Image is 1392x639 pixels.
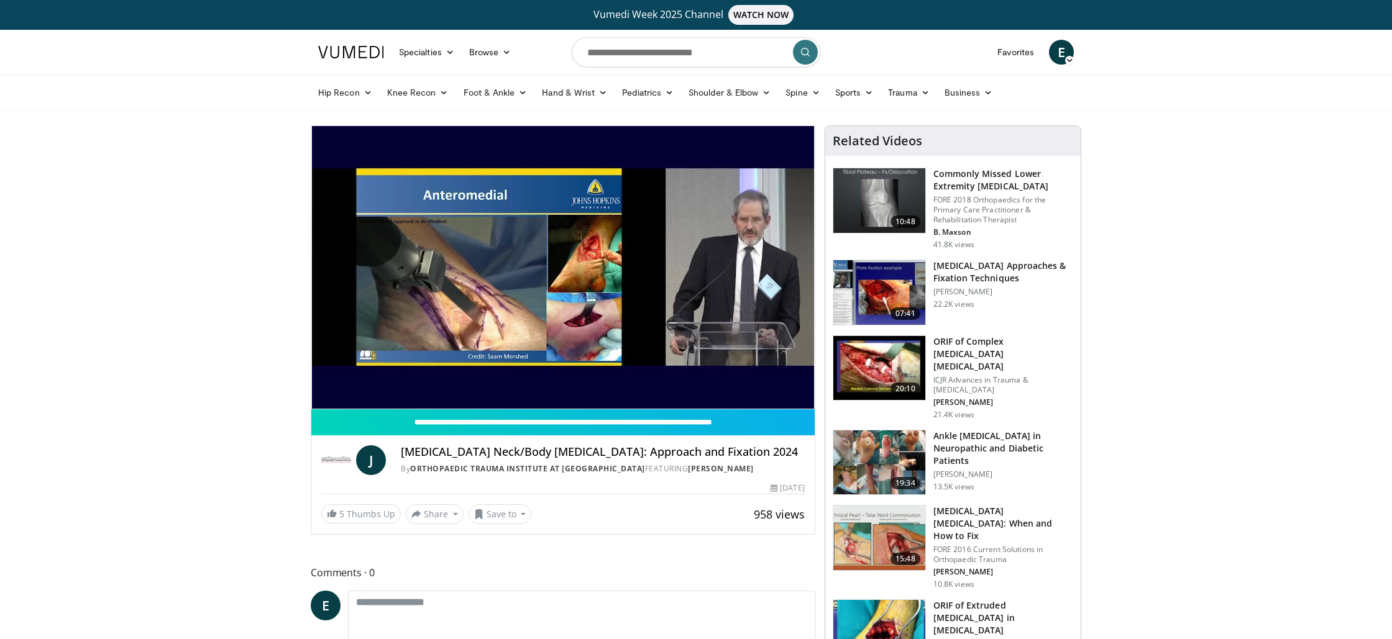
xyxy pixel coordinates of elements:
[833,335,1073,420] a: 20:10 ORIF of Complex [MEDICAL_DATA] [MEDICAL_DATA] ICJR Advances in Trauma & [MEDICAL_DATA] [PER...
[933,505,1073,542] h3: [MEDICAL_DATA] [MEDICAL_DATA]: When and How to Fix
[891,215,920,228] span: 10:48
[933,410,974,420] p: 21.4K views
[891,307,920,320] span: 07:41
[833,430,1073,496] a: 19:34 Ankle [MEDICAL_DATA] in Neuropathic and Diabetic Patients [PERSON_NAME] 13.5K views
[469,504,532,524] button: Save to
[933,397,1073,407] p: [PERSON_NAME]
[572,37,820,67] input: Search topics, interventions
[311,564,815,581] span: Comments 0
[990,40,1042,65] a: Favorites
[933,335,1073,373] h3: ORIF of Complex [MEDICAL_DATA] [MEDICAL_DATA]
[410,463,645,474] a: Orthopaedic Trauma Institute at [GEOGRAPHIC_DATA]
[356,445,386,475] a: J
[833,505,1073,589] a: 15:48 [MEDICAL_DATA] [MEDICAL_DATA]: When and How to Fix FORE 2016 Current Solutions in Orthopaed...
[401,463,805,474] div: By FEATURING
[833,505,925,570] img: 19b3bb0b-848f-428d-92a0-427b08e78691.150x105_q85_crop-smart_upscale.jpg
[933,227,1073,237] p: B. Maxson
[891,383,920,395] span: 20:10
[933,195,1073,225] p: FORE 2018 Orthopaedics for the Primary Care Practitioner & Rehabilitation Therapist
[406,504,464,524] button: Share
[462,40,519,65] a: Browse
[311,126,815,409] video-js: Video Player
[933,545,1073,564] p: FORE 2016 Current Solutions in Orthopaedic Trauma
[380,80,456,105] a: Knee Recon
[321,445,351,475] img: Orthopaedic Trauma Institute at UCSF
[933,168,1073,193] h3: Commonly Missed Lower Extremity [MEDICAL_DATA]
[933,375,1073,395] p: ICJR Advances in Trauma & [MEDICAL_DATA]
[833,168,1073,250] a: 10:48 Commonly Missed Lower Extremity [MEDICAL_DATA] FORE 2018 Orthopaedics for the Primary Care ...
[339,508,344,520] span: 5
[833,336,925,401] img: 473b5e14-8287-4df3-9ec5-f9baf7e98445.150x105_q85_crop-smart_upscale.jpg
[778,80,827,105] a: Spine
[933,567,1073,577] p: [PERSON_NAME]
[891,553,920,565] span: 15:48
[933,482,974,492] p: 13.5K views
[933,469,1073,479] p: [PERSON_NAME]
[891,477,920,489] span: 19:34
[311,591,341,620] a: E
[833,168,925,233] img: 4aa379b6-386c-4fb5-93ee-de5617843a87.150x105_q85_crop-smart_upscale.jpg
[881,80,937,105] a: Trauma
[833,260,1073,325] a: 07:41 [MEDICAL_DATA] Approaches & Fixation Techniques [PERSON_NAME] 22.2K views
[754,507,805,522] span: 958 views
[828,80,881,105] a: Sports
[933,599,1073,637] h3: ORIF of Extruded [MEDICAL_DATA] in [MEDICAL_DATA]
[933,579,974,589] p: 10.8K views
[320,5,1072,25] a: Vumedi Week 2025 ChannelWATCH NOW
[401,445,805,459] h4: [MEDICAL_DATA] Neck/Body [MEDICAL_DATA]: Approach and Fixation 2024
[771,483,804,494] div: [DATE]
[391,40,462,65] a: Specialties
[615,80,681,105] a: Pediatrics
[933,240,974,250] p: 41.8K views
[933,299,974,309] p: 22.2K views
[311,80,380,105] a: Hip Recon
[321,504,401,523] a: 5 Thumbs Up
[1049,40,1074,65] a: E
[937,80,1000,105] a: Business
[833,134,922,148] h4: Related Videos
[318,46,384,58] img: VuMedi Logo
[933,430,1073,467] h3: Ankle [MEDICAL_DATA] in Neuropathic and Diabetic Patients
[933,287,1073,297] p: [PERSON_NAME]
[534,80,615,105] a: Hand & Wrist
[681,80,778,105] a: Shoulder & Elbow
[456,80,535,105] a: Foot & Ankle
[833,430,925,495] img: 553c0fcc-025f-46a8-abd3-2bc504dbb95e.150x105_q85_crop-smart_upscale.jpg
[728,5,794,25] span: WATCH NOW
[933,260,1073,284] h3: [MEDICAL_DATA] Approaches & Fixation Techniques
[688,463,754,474] a: [PERSON_NAME]
[833,260,925,325] img: a62318ec-2188-4613-ae5d-84e3ab2d8b19.150x105_q85_crop-smart_upscale.jpg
